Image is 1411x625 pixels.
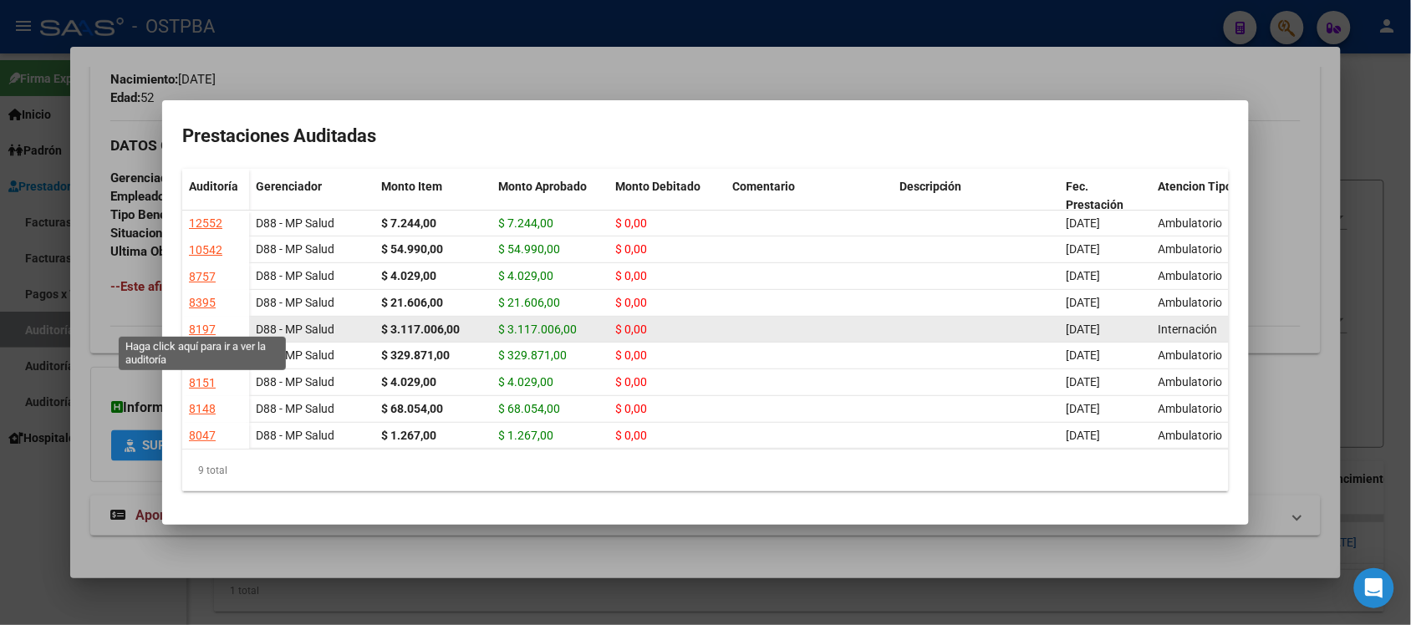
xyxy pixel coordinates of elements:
[189,399,216,419] div: 8148
[498,242,560,256] span: $ 54.990,00
[182,450,1229,491] div: 9 total
[256,180,322,193] span: Gerenciador
[374,169,492,239] datatable-header-cell: Monto Item
[1067,216,1101,230] span: [DATE]
[256,296,334,309] span: D88 - MP Salud
[256,242,334,256] span: D88 - MP Salud
[615,348,647,362] span: $ 0,00
[189,180,238,193] span: Auditoría
[1067,323,1101,336] span: [DATE]
[256,375,334,389] span: D88 - MP Salud
[381,269,436,282] strong: $ 4.029,00
[615,323,647,336] span: $ 0,00
[498,402,560,415] span: $ 68.054,00
[615,402,647,415] span: $ 0,00
[1159,269,1223,282] span: Ambulatorio
[492,169,609,239] datatable-header-cell: Monto Aprobado
[249,169,374,239] datatable-header-cell: Gerenciador
[381,375,436,389] strong: $ 4.029,00
[726,169,893,239] datatable-header-cell: Comentario
[1159,375,1223,389] span: Ambulatorio
[256,429,334,442] span: D88 - MP Salud
[381,296,443,309] strong: $ 21.606,00
[498,216,553,230] span: $ 7.244,00
[381,242,443,256] strong: $ 54.990,00
[189,241,222,260] div: 10542
[1067,402,1101,415] span: [DATE]
[1159,180,1233,193] span: Atencion Tipo
[189,214,222,233] div: 12552
[1159,216,1223,230] span: Ambulatorio
[1159,323,1218,336] span: Internación
[1060,169,1152,239] datatable-header-cell: Fec. Prestación
[1159,402,1223,415] span: Ambulatorio
[1067,180,1124,212] span: Fec. Prestación
[615,216,647,230] span: $ 0,00
[189,320,216,339] div: 8197
[381,429,436,442] strong: $ 1.267,00
[498,375,553,389] span: $ 4.029,00
[256,402,334,415] span: D88 - MP Salud
[615,429,647,442] span: $ 0,00
[1067,269,1101,282] span: [DATE]
[1067,242,1101,256] span: [DATE]
[1159,348,1223,362] span: Ambulatorio
[1159,429,1223,442] span: Ambulatorio
[498,429,553,442] span: $ 1.267,00
[498,348,567,362] span: $ 329.871,00
[1067,296,1101,309] span: [DATE]
[189,373,216,393] div: 8151
[615,375,647,389] span: $ 0,00
[615,242,647,256] span: $ 0,00
[615,296,647,309] span: $ 0,00
[189,267,216,287] div: 8757
[615,269,647,282] span: $ 0,00
[899,180,962,193] span: Descripción
[189,347,216,366] div: 8154
[498,323,577,336] span: $ 3.117.006,00
[381,348,450,362] strong: $ 329.871,00
[256,323,334,336] span: D88 - MP Salud
[615,180,700,193] span: Monto Debitado
[1152,169,1244,239] datatable-header-cell: Atencion Tipo
[1159,296,1223,309] span: Ambulatorio
[893,169,1060,239] datatable-header-cell: Descripción
[189,426,216,445] div: 8047
[498,296,560,309] span: $ 21.606,00
[381,216,436,230] strong: $ 7.244,00
[256,216,334,230] span: D88 - MP Salud
[381,180,442,193] span: Monto Item
[182,169,249,239] datatable-header-cell: Auditoría
[1067,375,1101,389] span: [DATE]
[256,269,334,282] span: D88 - MP Salud
[1067,348,1101,362] span: [DATE]
[256,348,334,362] span: D88 - MP Salud
[732,180,795,193] span: Comentario
[1159,242,1223,256] span: Ambulatorio
[381,323,460,336] strong: $ 3.117.006,00
[182,120,1229,152] h2: Prestaciones Auditadas
[498,180,587,193] span: Monto Aprobado
[189,293,216,312] div: 8395
[381,402,443,415] strong: $ 68.054,00
[1354,568,1394,608] div: Open Intercom Messenger
[498,269,553,282] span: $ 4.029,00
[609,169,726,239] datatable-header-cell: Monto Debitado
[1067,429,1101,442] span: [DATE]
